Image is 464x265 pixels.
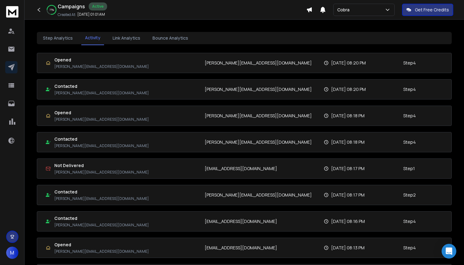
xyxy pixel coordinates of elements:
div: Active [89,2,107,10]
p: [DATE] 08:17 PM [331,192,365,198]
p: Step 4 [403,218,416,224]
p: [EMAIL_ADDRESS][DOMAIN_NAME] [205,218,277,224]
h1: Contacted [54,215,149,221]
p: [PERSON_NAME][EMAIL_ADDRESS][DOMAIN_NAME] [205,60,312,66]
h1: Opened [54,242,149,248]
p: [PERSON_NAME][EMAIL_ADDRESS][DOMAIN_NAME] [54,249,149,254]
p: Step 4 [403,245,416,251]
button: Step Analytics [39,31,76,45]
p: [PERSON_NAME][EMAIL_ADDRESS][DOMAIN_NAME] [54,170,149,175]
div: Open Intercom Messenger [442,244,456,259]
p: Step 4 [403,86,416,92]
p: [EMAIL_ADDRESS][DOMAIN_NAME] [205,245,277,251]
h1: Contacted [54,189,149,195]
p: [EMAIL_ADDRESS][DOMAIN_NAME] [205,166,277,172]
p: [PERSON_NAME][EMAIL_ADDRESS][DOMAIN_NAME] [54,91,149,95]
p: [DATE] 08:20 PM [331,86,366,92]
p: [PERSON_NAME][EMAIL_ADDRESS][DOMAIN_NAME] [54,223,149,228]
img: logo [6,6,18,18]
p: Step 1 [403,166,415,172]
button: Activity [81,31,104,45]
p: 77 % [49,8,54,12]
h1: Opened [54,57,149,63]
p: [DATE] 08:18 PM [331,139,365,145]
p: [PERSON_NAME][EMAIL_ADDRESS][DOMAIN_NAME] [54,196,149,201]
button: Link Analytics [109,31,144,45]
h1: Contacted [54,83,149,89]
p: [PERSON_NAME][EMAIL_ADDRESS][DOMAIN_NAME] [54,117,149,122]
p: Step 2 [403,192,416,198]
h1: Contacted [54,136,149,142]
button: M [6,247,18,259]
p: Step 4 [403,113,416,119]
p: Created At: [58,12,76,17]
h1: Campaigns [58,3,85,10]
p: Cobra [337,7,352,13]
p: [DATE] 01:01 AM [77,12,105,17]
p: [PERSON_NAME][EMAIL_ADDRESS][DOMAIN_NAME] [205,113,312,119]
button: Bounce Analytics [149,31,192,45]
p: [DATE] 08:18 PM [331,113,365,119]
p: [DATE] 08:17 PM [331,166,365,172]
p: [DATE] 08:20 PM [331,60,366,66]
p: [PERSON_NAME][EMAIL_ADDRESS][DOMAIN_NAME] [205,86,312,92]
p: [DATE] 08:16 PM [331,218,365,224]
h1: Opened [54,110,149,116]
p: Step 4 [403,60,416,66]
p: [DATE] 08:13 PM [331,245,365,251]
p: Step 4 [403,139,416,145]
p: Get Free Credits [415,7,449,13]
button: Get Free Credits [402,4,453,16]
p: [PERSON_NAME][EMAIL_ADDRESS][DOMAIN_NAME] [54,143,149,148]
p: [PERSON_NAME][EMAIL_ADDRESS][DOMAIN_NAME] [205,192,312,198]
p: [PERSON_NAME][EMAIL_ADDRESS][DOMAIN_NAME] [205,139,312,145]
h1: Not Delivered [54,162,149,169]
p: [PERSON_NAME][EMAIL_ADDRESS][DOMAIN_NAME] [54,64,149,69]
